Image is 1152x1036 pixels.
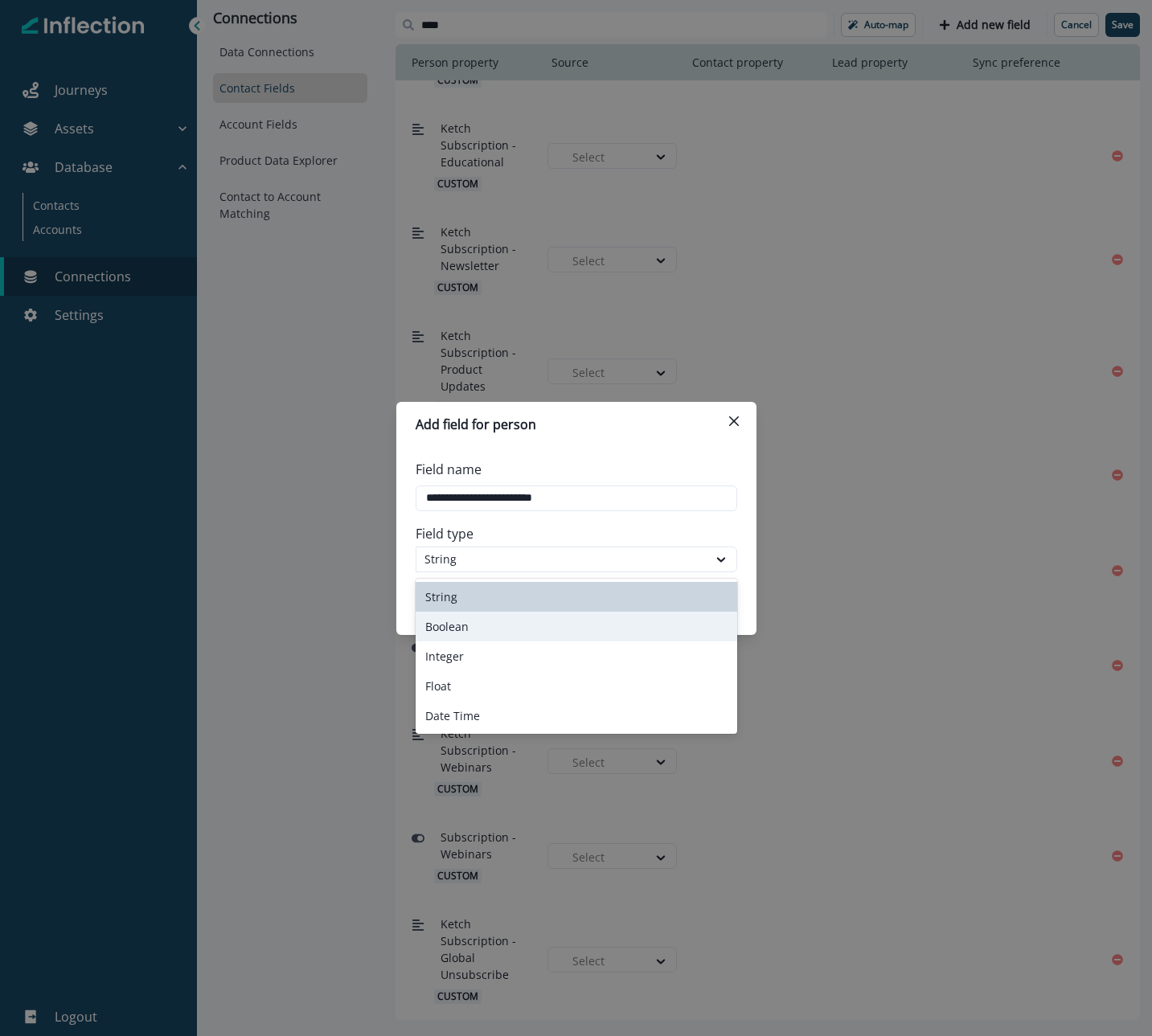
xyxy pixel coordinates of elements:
[416,612,737,641] div: Boolean
[416,701,737,731] div: Date Time
[416,641,737,671] div: Integer
[416,460,482,479] p: Field name
[416,671,737,701] div: Float
[416,582,737,612] div: String
[416,524,728,543] label: Field type
[424,551,699,567] div: String
[416,415,536,434] p: Add field for person
[721,408,747,434] button: Close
